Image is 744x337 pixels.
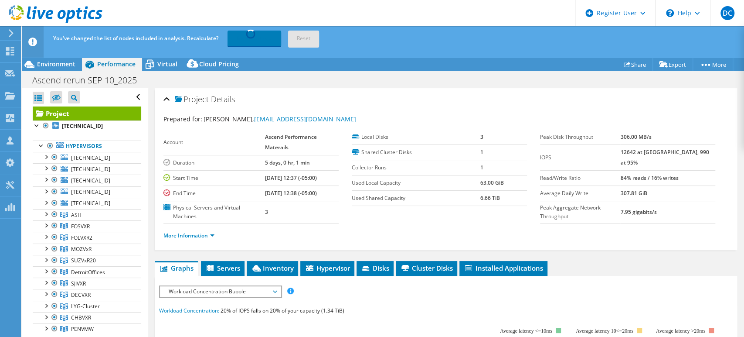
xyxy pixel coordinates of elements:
[265,174,317,182] b: [DATE] 12:37 (-05:00)
[71,234,92,241] span: FOLVXR2
[480,133,483,141] b: 3
[265,159,310,166] b: 5 days, 0 hr, 1 min
[71,245,92,253] span: MOZVxR
[175,95,209,104] span: Project
[163,203,265,221] label: Physical Servers and Virtual Machines
[254,115,356,123] a: [EMAIL_ADDRESS][DOMAIN_NAME]
[352,194,480,203] label: Used Shared Capacity
[71,223,90,230] span: FOSVXR
[352,163,480,172] label: Collector Runs
[163,232,214,239] a: More Information
[620,208,656,216] b: 7.95 gigabits/s
[71,257,96,264] span: SUZVxR20
[265,208,268,216] b: 3
[163,138,265,147] label: Account
[71,177,110,184] span: [TECHNICAL_ID]
[305,264,350,272] span: Hypervisor
[666,9,674,17] svg: \n
[620,148,709,166] b: 12642 at [GEOGRAPHIC_DATA], 990 at 95%
[576,328,633,334] tspan: Average latency 10<=20ms
[617,58,653,71] a: Share
[33,120,141,132] a: [TECHNICAL_ID]
[540,133,620,141] label: Peak Disk Throughput
[71,211,82,219] span: ASH
[33,163,141,175] a: [TECHNICAL_ID]
[71,268,105,276] span: DetroitOffices
[71,199,110,207] span: [TECHNICAL_ID]
[33,301,141,312] a: LYG-Cluster
[221,307,344,314] span: 20% of IOPS falls on 20% of your capacity (1.34 TiB)
[33,312,141,323] a: CHBVXR
[71,165,110,173] span: [TECHNICAL_ID]
[33,232,141,243] a: FOLVXR2
[205,264,240,272] span: Servers
[620,174,678,182] b: 84% reads / 16% writes
[361,264,389,272] span: Disks
[33,278,141,289] a: SJIVXR
[71,280,86,287] span: SJIVXR
[352,179,480,187] label: Used Local Capacity
[71,314,91,321] span: CHBVXR
[620,133,651,141] b: 306.00 MB/s
[204,115,356,123] span: [PERSON_NAME],
[352,148,480,157] label: Shared Cluster Disks
[163,189,265,198] label: End Time
[159,264,194,272] span: Graphs
[163,158,265,167] label: Duration
[352,133,480,141] label: Local Disks
[620,189,647,197] b: 307.81 GiB
[33,220,141,232] a: FOSVXR
[480,194,499,202] b: 6.66 TiB
[33,141,141,152] a: Hypervisors
[400,264,453,272] span: Cluster Disks
[540,203,620,221] label: Peak Aggregate Network Throughput
[157,60,177,68] span: Virtual
[480,164,483,171] b: 1
[33,209,141,220] a: ASH
[265,133,317,151] b: Ascend Performance Materails
[211,94,235,104] span: Details
[33,198,141,209] a: [TECHNICAL_ID]
[71,154,110,162] span: [TECHNICAL_ID]
[33,289,141,300] a: DECVXR
[71,325,94,333] span: PENVMW
[652,58,693,71] a: Export
[97,60,136,68] span: Performance
[265,189,317,197] b: [DATE] 12:38 (-05:00)
[53,34,218,42] span: You've changed the list of nodes included in analysis. Recalculate?
[656,328,705,334] text: Average latency >20ms
[33,266,141,278] a: DetroitOffices
[199,60,239,68] span: Cloud Pricing
[33,152,141,163] a: [TECHNICAL_ID]
[37,60,75,68] span: Environment
[720,6,734,20] span: DC
[480,179,503,186] b: 63.00 GiB
[540,153,620,162] label: IOPS
[28,76,150,85] h1: Ascend rerun SEP 10_2025
[159,307,219,314] span: Workload Concentration:
[71,188,110,196] span: [TECHNICAL_ID]
[693,58,733,71] a: More
[33,175,141,186] a: [TECHNICAL_ID]
[228,31,281,46] a: Recalculating...
[62,122,103,130] b: [TECHNICAL_ID]
[163,115,202,123] label: Prepared for:
[33,255,141,266] a: SUZVxR20
[251,264,294,272] span: Inventory
[163,174,265,182] label: Start Time
[33,244,141,255] a: MOZVxR
[33,186,141,198] a: [TECHNICAL_ID]
[164,286,276,297] span: Workload Concentration Bubble
[540,189,620,198] label: Average Daily Write
[464,264,543,272] span: Installed Applications
[480,148,483,156] b: 1
[500,328,552,334] tspan: Average latency <=10ms
[33,323,141,335] a: PENVMW
[33,107,141,120] a: Project
[71,291,91,299] span: DECVXR
[71,303,100,310] span: LYG-Cluster
[540,174,620,182] label: Read/Write Ratio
